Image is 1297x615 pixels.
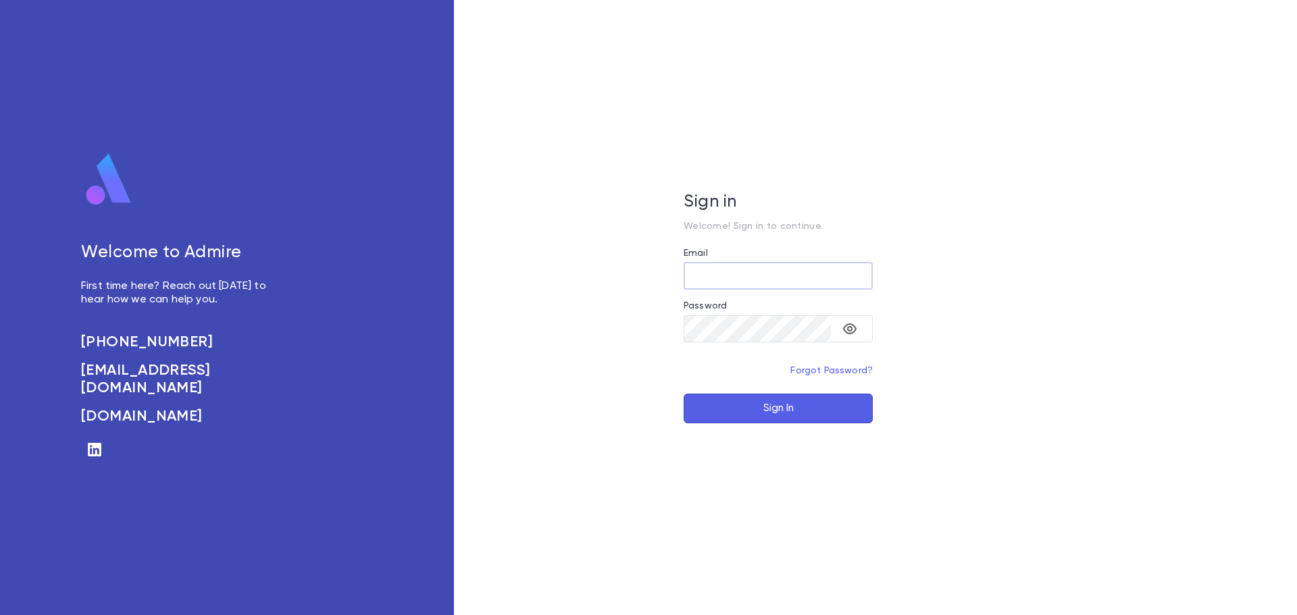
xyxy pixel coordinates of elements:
[684,248,708,259] label: Email
[81,362,281,397] a: [EMAIL_ADDRESS][DOMAIN_NAME]
[684,300,727,311] label: Password
[81,333,281,351] a: [PHONE_NUMBER]
[836,315,863,342] button: toggle password visibility
[81,243,281,263] h5: Welcome to Admire
[684,221,873,232] p: Welcome! Sign in to continue.
[790,366,873,375] a: Forgot Password?
[684,192,873,213] h5: Sign in
[81,153,136,207] img: logo
[684,394,873,423] button: Sign In
[81,408,281,425] a: [DOMAIN_NAME]
[81,279,281,306] p: First time here? Reach out [DATE] to hear how we can help you.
